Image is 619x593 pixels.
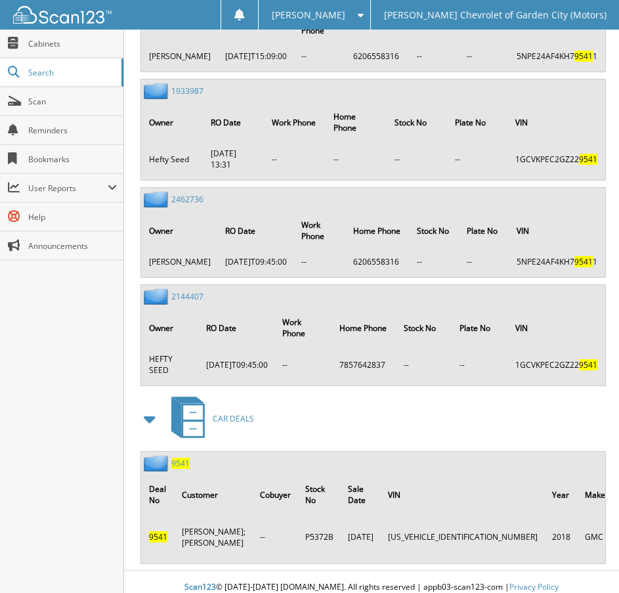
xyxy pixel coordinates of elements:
span: [PERSON_NAME] Chevrolet of Garden City (Motors) [384,11,607,19]
img: scan123-logo-white.svg [13,6,112,24]
span: 9541 [149,531,167,542]
td: -- [265,143,325,175]
th: VIN [509,103,604,141]
td: -- [448,143,507,175]
a: Privacy Policy [509,581,559,592]
td: -- [295,251,345,273]
th: Deal No [142,475,174,514]
span: 9541 [574,256,593,267]
a: 1933987 [171,85,203,97]
span: [PERSON_NAME] [272,11,345,19]
span: Announcements [28,240,117,252]
span: Cabinets [28,38,117,49]
th: VIN [509,309,604,347]
img: folder2.png [144,191,171,208]
td: 6206558316 [347,251,408,273]
span: 9541 [579,154,597,165]
span: Reminders [28,125,117,136]
th: RO Date [204,103,265,141]
td: 6206558316 [347,45,408,67]
td: 5NPE24AF4KH7 1 [510,251,604,273]
td: -- [410,251,459,273]
td: [DATE]T09:45:00 [200,348,274,381]
td: -- [276,348,331,381]
td: 5NPE24AF4KH7 1 [510,45,604,67]
th: Sale Date [341,475,380,514]
span: Search [28,67,115,78]
th: Stock No [410,211,459,250]
th: Plate No [448,103,507,141]
td: GMC [578,515,612,559]
a: CAR DEALS [163,393,254,445]
td: -- [253,515,297,559]
th: Make [578,475,612,514]
th: Owner [142,309,198,347]
td: [DATE]T09:45:00 [219,251,293,273]
td: [US_VEHICLE_IDENTIFICATION_NUMBER] [381,515,544,559]
span: Scan [28,96,117,107]
td: 7857642837 [333,348,396,381]
span: Scan123 [184,581,216,592]
td: -- [453,348,507,381]
th: Work Phone [276,309,331,347]
img: folder2.png [144,83,171,99]
th: Cobuyer [253,475,297,514]
th: Plate No [460,211,509,250]
img: folder2.png [144,455,171,472]
span: Bookmarks [28,154,117,165]
td: -- [460,251,509,273]
th: Owner [142,211,217,250]
td: 2018 [545,515,577,559]
th: Home Phone [333,309,396,347]
th: VIN [381,475,544,514]
th: Year [545,475,577,514]
span: 9541 [579,359,597,370]
a: 2144407 [171,291,203,302]
td: -- [327,143,387,175]
th: Home Phone [327,103,387,141]
td: [DATE]T15:09:00 [219,45,293,67]
span: 9541 [574,51,593,62]
span: User Reports [28,183,108,194]
th: Stock No [388,103,447,141]
th: RO Date [200,309,274,347]
a: 2462736 [171,194,203,205]
td: -- [388,143,447,175]
td: HEFTY SEED [142,348,198,381]
td: [PERSON_NAME];[PERSON_NAME] [175,515,252,559]
td: 1GCVKPEC2GZ22 [509,348,604,381]
th: Customer [175,475,252,514]
th: Home Phone [347,211,408,250]
span: CAR DEALS [213,413,254,424]
a: 9541 [171,458,190,469]
td: -- [410,45,459,67]
th: Owner [142,103,203,141]
th: Plate No [453,309,507,347]
td: [PERSON_NAME] [142,251,217,273]
td: Hefty Seed [142,143,203,175]
td: 1GCVKPEC2GZ22 [509,143,604,175]
th: RO Date [219,211,293,250]
th: Stock No [397,309,452,347]
td: [DATE] [341,515,380,559]
span: Help [28,211,117,223]
th: Stock No [299,475,340,514]
td: -- [460,45,509,67]
td: -- [295,45,345,67]
th: Work Phone [265,103,325,141]
td: P5372B [299,515,340,559]
td: -- [397,348,452,381]
th: VIN [510,211,604,250]
td: [PERSON_NAME] [142,45,217,67]
td: [DATE] 13:31 [204,143,265,175]
img: folder2.png [144,288,171,305]
th: Work Phone [295,211,345,250]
